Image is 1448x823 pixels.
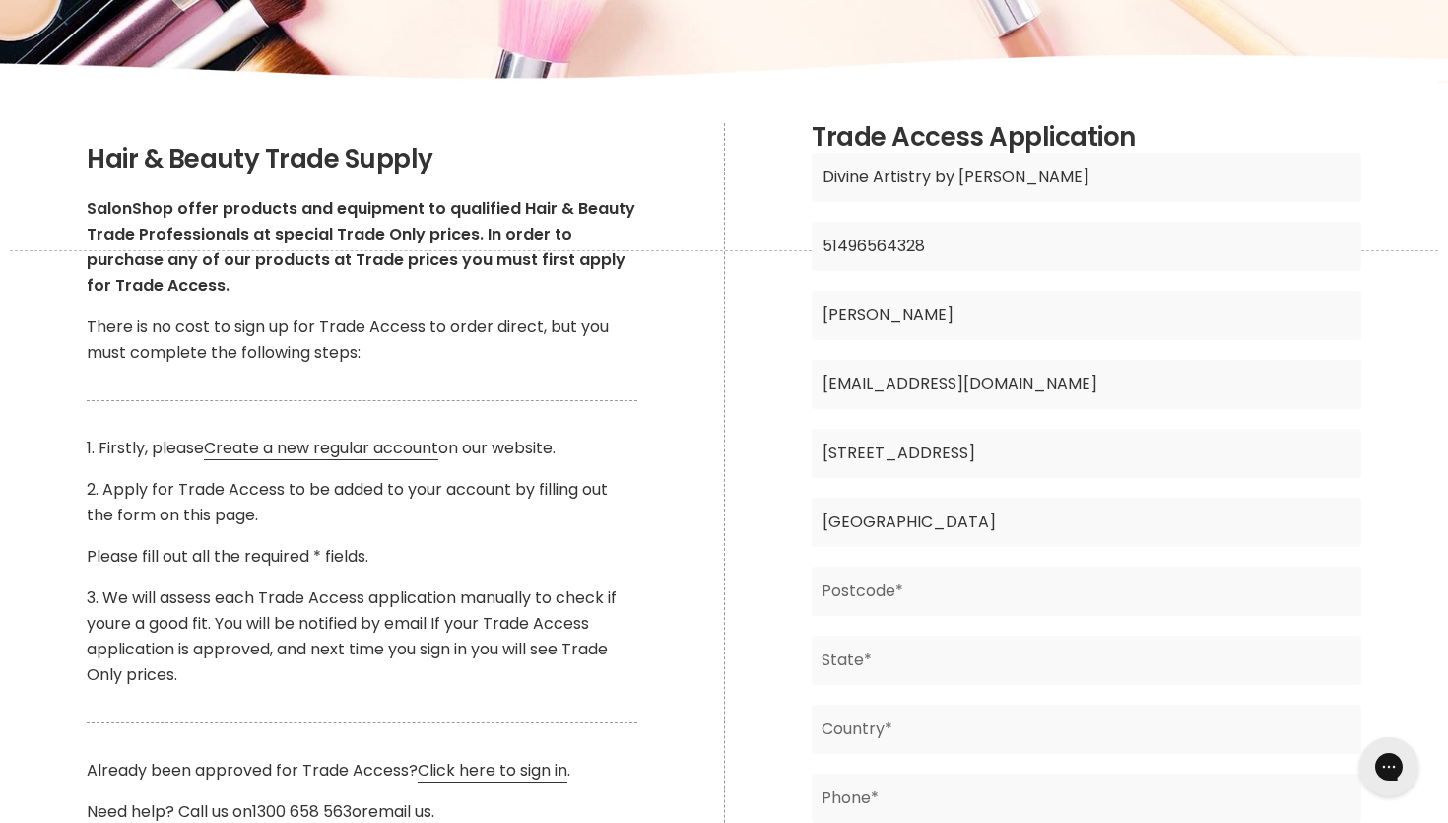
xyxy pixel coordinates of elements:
[418,759,567,783] a: Click here to sign in
[87,477,637,528] p: 2. Apply for Trade Access to be added to your account by filling out the form on this page.
[87,544,637,570] p: Please fill out all the required * fields.
[204,437,438,460] a: Create a new regular account
[1349,730,1428,803] iframe: Gorgias live chat messenger
[87,196,637,299] p: SalonShop offer products and equipment to qualified Hair & Beauty Trade Professionals at special ...
[87,145,637,174] h2: Hair & Beauty Trade Supply
[812,123,1361,153] h2: Trade Access Application
[87,758,637,784] p: Already been approved for Trade Access? .
[87,585,637,688] p: 3. We will assess each Trade Access application manually to check if youre a good fit. You will b...
[87,314,637,366] p: There is no cost to sign up for Trade Access to order direct, but you must complete the following...
[87,436,637,461] p: 1. Firstly, please on our website.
